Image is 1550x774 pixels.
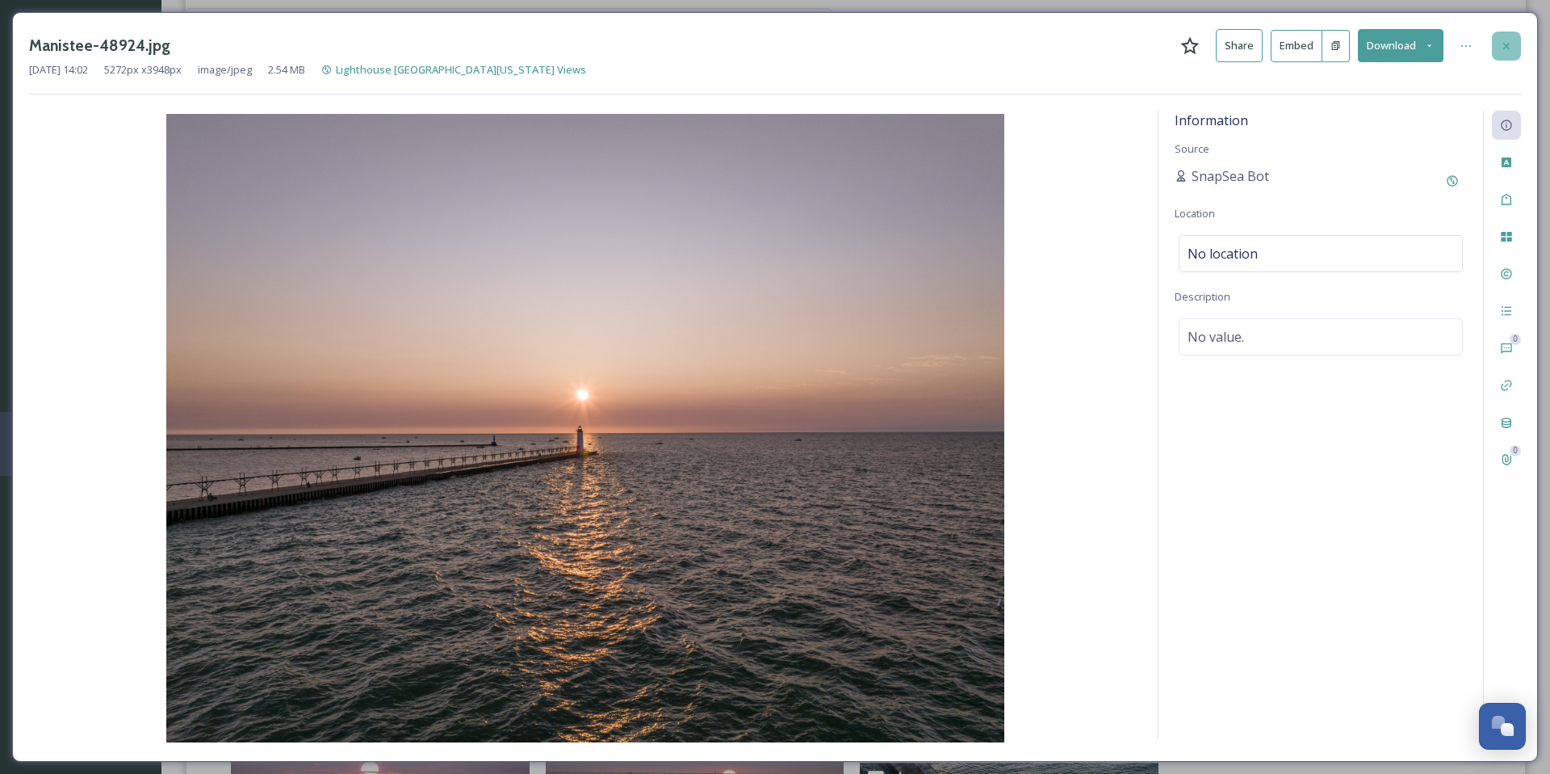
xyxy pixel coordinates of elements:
img: id%3AzCm5_wytqcYAAAAAAAC76A.jpg [29,114,1142,742]
button: Open Chat [1479,703,1526,750]
button: Share [1216,29,1263,62]
div: 0 [1510,334,1521,345]
span: Lighthouse [GEOGRAPHIC_DATA][US_STATE] Views [336,62,586,77]
span: 5272 px x 3948 px [104,62,182,78]
span: 2.54 MB [268,62,305,78]
span: Source [1175,141,1209,156]
span: Location [1175,206,1215,221]
span: No value. [1188,327,1244,347]
button: Download [1358,29,1443,62]
h3: Manistee-48924.jpg [29,34,170,57]
span: SnapSea Bot [1192,166,1269,186]
span: image/jpeg [198,62,252,78]
span: No location [1188,244,1258,263]
button: Embed [1271,30,1322,62]
span: Description [1175,289,1230,304]
div: 0 [1510,445,1521,456]
span: [DATE] 14:02 [29,62,88,78]
span: Information [1175,111,1248,129]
